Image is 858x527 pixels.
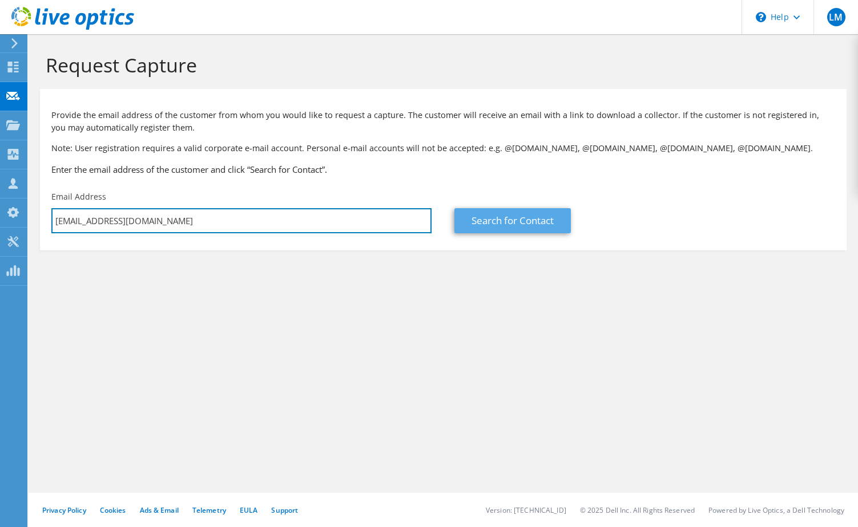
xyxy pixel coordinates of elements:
[100,505,126,515] a: Cookies
[140,505,179,515] a: Ads & Email
[42,505,86,515] a: Privacy Policy
[756,12,766,22] svg: \n
[240,505,257,515] a: EULA
[827,8,845,26] span: LM
[454,208,571,233] a: Search for Contact
[580,505,695,515] li: © 2025 Dell Inc. All Rights Reserved
[51,163,835,176] h3: Enter the email address of the customer and click “Search for Contact”.
[708,505,844,515] li: Powered by Live Optics, a Dell Technology
[51,142,835,155] p: Note: User registration requires a valid corporate e-mail account. Personal e-mail accounts will ...
[271,505,298,515] a: Support
[486,505,566,515] li: Version: [TECHNICAL_ID]
[192,505,226,515] a: Telemetry
[46,53,835,77] h1: Request Capture
[415,214,429,228] keeper-lock: Open Keeper Popup
[51,109,835,134] p: Provide the email address of the customer from whom you would like to request a capture. The cust...
[51,191,106,202] label: Email Address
